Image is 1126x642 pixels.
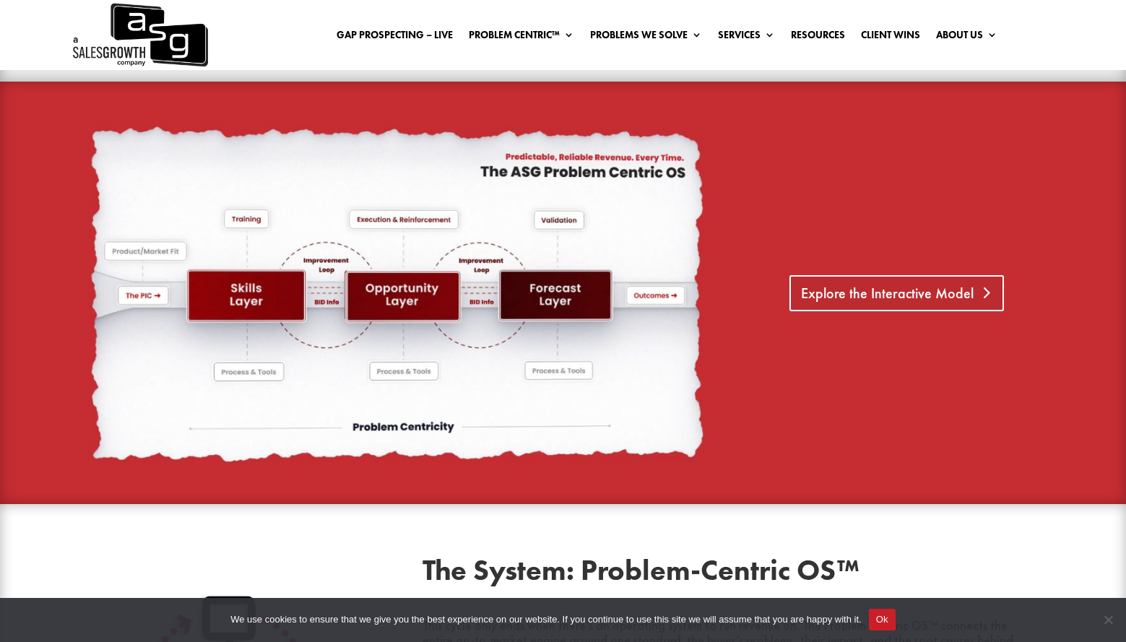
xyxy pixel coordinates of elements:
[469,30,574,45] a: Problem Centric™
[936,30,997,45] a: About Us
[718,30,775,45] a: Services
[791,30,845,45] a: Resources
[230,612,861,627] span: We use cookies to ensure that we give you the best experience on our website. If you continue to ...
[590,30,702,45] a: Problems We Solve
[88,120,703,466] img: OS Background
[789,275,1004,311] a: Explore the Interactive Model
[337,30,453,45] a: Gap Prospecting – LIVE
[1101,612,1115,627] span: No
[861,30,920,45] a: Client Wins
[869,609,896,630] button: Ok
[423,556,1038,592] h2: The System: Problem-Centric OS™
